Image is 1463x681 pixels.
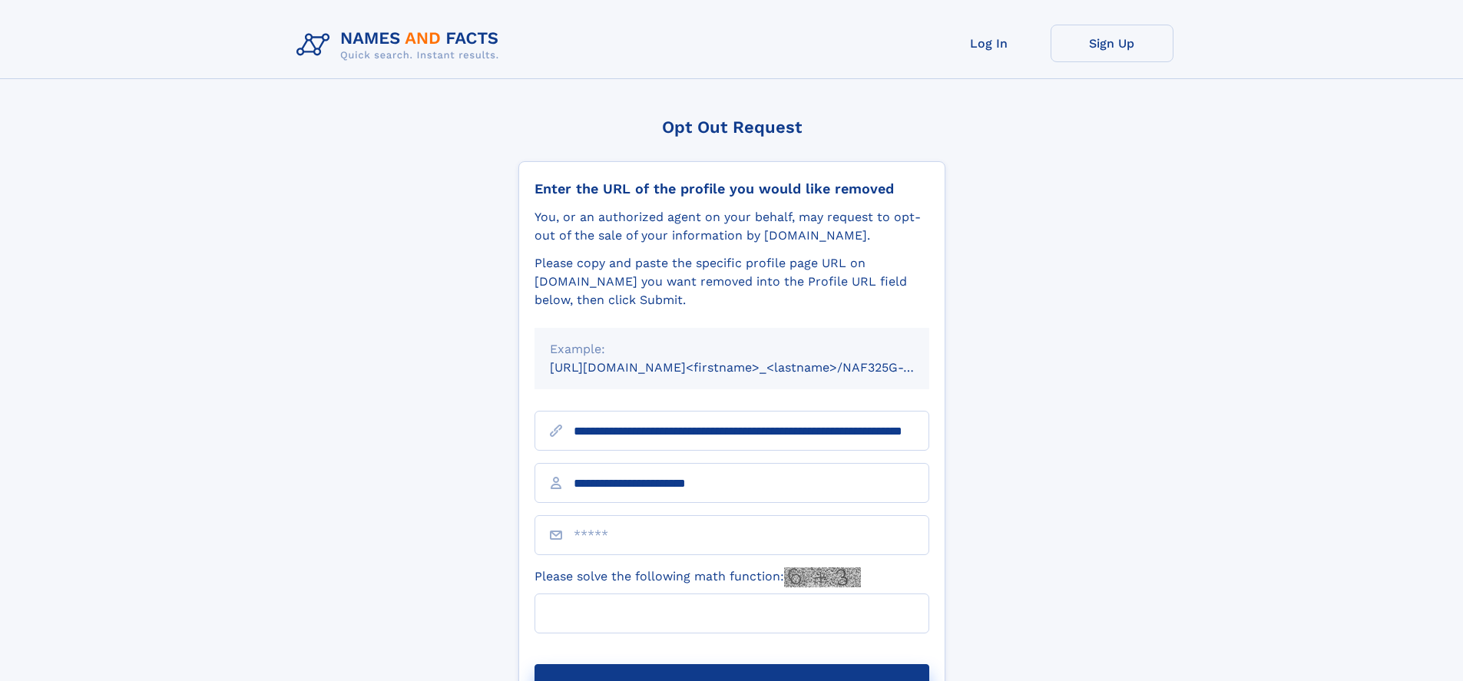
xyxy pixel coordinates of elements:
[535,567,861,587] label: Please solve the following math function:
[535,180,929,197] div: Enter the URL of the profile you would like removed
[290,25,511,66] img: Logo Names and Facts
[535,254,929,309] div: Please copy and paste the specific profile page URL on [DOMAIN_NAME] you want removed into the Pr...
[550,360,958,375] small: [URL][DOMAIN_NAME]<firstname>_<lastname>/NAF325G-xxxxxxxx
[518,117,945,137] div: Opt Out Request
[550,340,914,359] div: Example:
[535,208,929,245] div: You, or an authorized agent on your behalf, may request to opt-out of the sale of your informatio...
[1051,25,1173,62] a: Sign Up
[928,25,1051,62] a: Log In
